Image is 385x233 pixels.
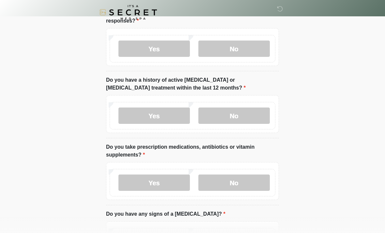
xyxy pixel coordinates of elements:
[118,108,190,124] label: Yes
[106,210,225,218] label: Do you have any signs of a [MEDICAL_DATA]?
[118,175,190,191] label: Yes
[198,175,270,191] label: No
[118,41,190,57] label: Yes
[198,41,270,57] label: No
[100,5,157,20] img: It's A Secret Med Spa Logo
[106,76,279,92] label: Do you have a history of active [MEDICAL_DATA] or [MEDICAL_DATA] treatment within the last 12 mon...
[198,108,270,124] label: No
[106,143,279,159] label: Do you take prescription medications, antibiotics or vitamin supplements?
